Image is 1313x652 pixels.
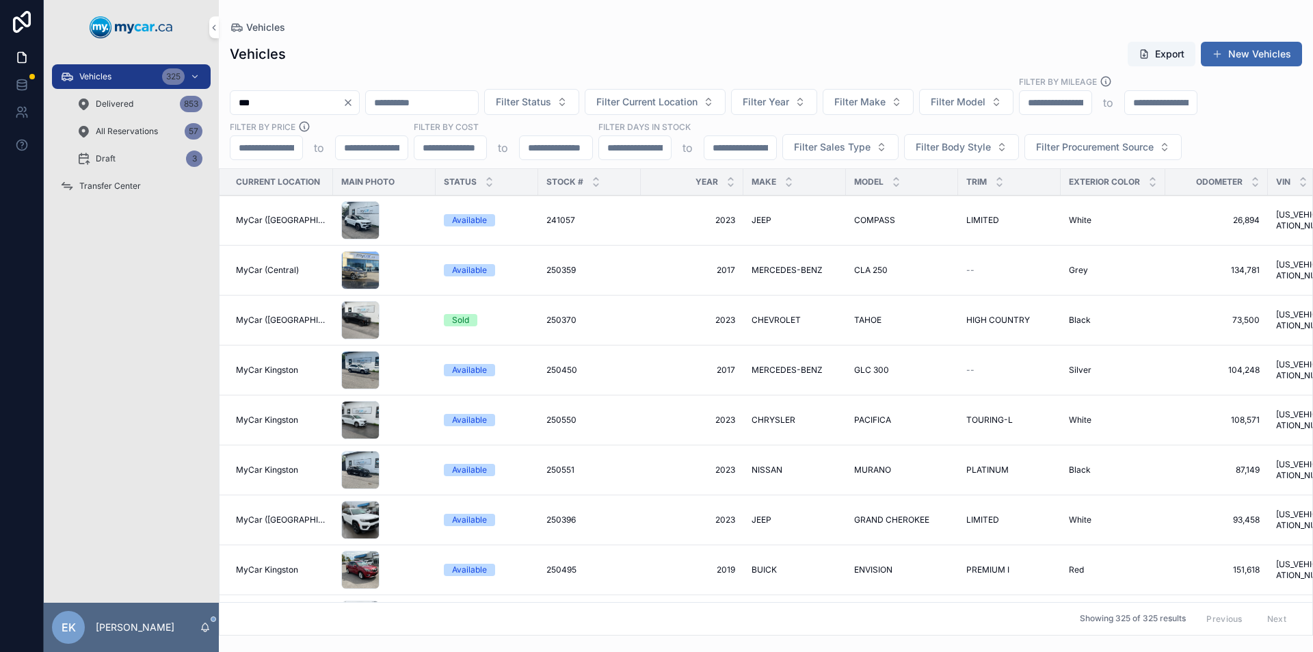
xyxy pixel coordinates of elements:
[546,415,576,426] span: 250550
[752,514,771,525] span: JEEP
[185,123,202,140] div: 57
[52,64,211,89] a: Vehicles325
[752,415,838,426] a: CHRYSLER
[834,95,886,109] span: Filter Make
[966,465,1052,475] a: PLATINUM
[236,564,298,575] span: MyCar Kingston
[452,214,487,226] div: Available
[854,215,895,226] span: COMPASS
[1036,140,1154,154] span: Filter Procurement Source
[1173,564,1260,575] a: 151,618
[236,564,325,575] a: MyCar Kingston
[854,177,884,187] span: Model
[44,55,219,216] div: scrollable content
[236,177,320,187] span: Current Location
[1173,315,1260,326] a: 73,500
[854,315,881,326] span: TAHOE
[649,365,735,376] a: 2017
[1069,265,1157,276] a: Grey
[236,465,298,475] span: MyCar Kingston
[854,265,888,276] span: CLA 250
[1173,215,1260,226] a: 26,894
[96,153,116,164] span: Draft
[546,564,576,575] span: 250495
[68,92,211,116] a: Delivered853
[854,415,950,426] a: PACIFICA
[1069,514,1157,525] a: White
[341,177,395,187] span: Main Photo
[854,564,950,575] a: ENVISION
[236,315,325,326] span: MyCar ([GEOGRAPHIC_DATA])
[96,621,174,634] p: [PERSON_NAME]
[854,564,892,575] span: ENVISION
[1196,177,1243,187] span: Odometer
[1024,134,1182,160] button: Select Button
[444,364,530,376] a: Available
[444,514,530,526] a: Available
[823,89,914,115] button: Select Button
[546,315,633,326] a: 250370
[752,415,795,426] span: CHRYSLER
[794,140,871,154] span: Filter Sales Type
[731,89,817,115] button: Select Button
[1103,94,1113,111] p: to
[1173,365,1260,376] span: 104,248
[854,365,889,376] span: GLC 300
[68,119,211,144] a: All Reservations57
[496,95,551,109] span: Filter Status
[236,415,325,426] a: MyCar Kingston
[1069,465,1091,475] span: Black
[546,514,576,525] span: 250396
[546,177,583,187] span: Stock #
[1019,75,1097,88] label: Filter By Mileage
[246,21,285,34] span: Vehicles
[314,140,324,156] p: to
[782,134,899,160] button: Select Button
[598,120,691,133] label: Filter Days In Stock
[752,514,838,525] a: JEEP
[236,365,298,376] span: MyCar Kingston
[546,465,574,475] span: 250551
[752,215,838,226] a: JEEP
[904,134,1019,160] button: Select Button
[1201,42,1302,66] button: New Vehicles
[649,315,735,326] span: 2023
[1080,614,1186,625] span: Showing 325 of 325 results
[230,44,286,64] h1: Vehicles
[752,215,771,226] span: JEEP
[966,315,1052,326] a: HIGH COUNTRY
[444,314,530,326] a: Sold
[649,215,735,226] span: 2023
[484,89,579,115] button: Select Button
[966,514,1052,525] a: LIMITED
[90,16,173,38] img: App logo
[1173,465,1260,475] a: 87,149
[966,415,1013,426] span: TOURING-L
[854,265,950,276] a: CLA 250
[1128,42,1195,66] button: Export
[1069,564,1157,575] a: Red
[343,97,359,108] button: Clear
[546,415,633,426] a: 250550
[180,96,202,112] div: 853
[236,215,325,226] span: MyCar ([GEOGRAPHIC_DATA])
[1069,365,1091,376] span: Silver
[752,365,823,376] span: MERCEDES-BENZ
[854,514,929,525] span: GRAND CHEROKEE
[444,564,530,576] a: Available
[162,68,185,85] div: 325
[752,315,838,326] a: CHEVROLET
[649,465,735,475] span: 2023
[236,514,325,525] a: MyCar ([GEOGRAPHIC_DATA])
[585,89,726,115] button: Select Button
[966,265,1052,276] a: --
[743,95,789,109] span: Filter Year
[966,564,1009,575] span: PREMIUM I
[452,314,469,326] div: Sold
[1069,215,1157,226] a: White
[236,365,325,376] a: MyCar Kingston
